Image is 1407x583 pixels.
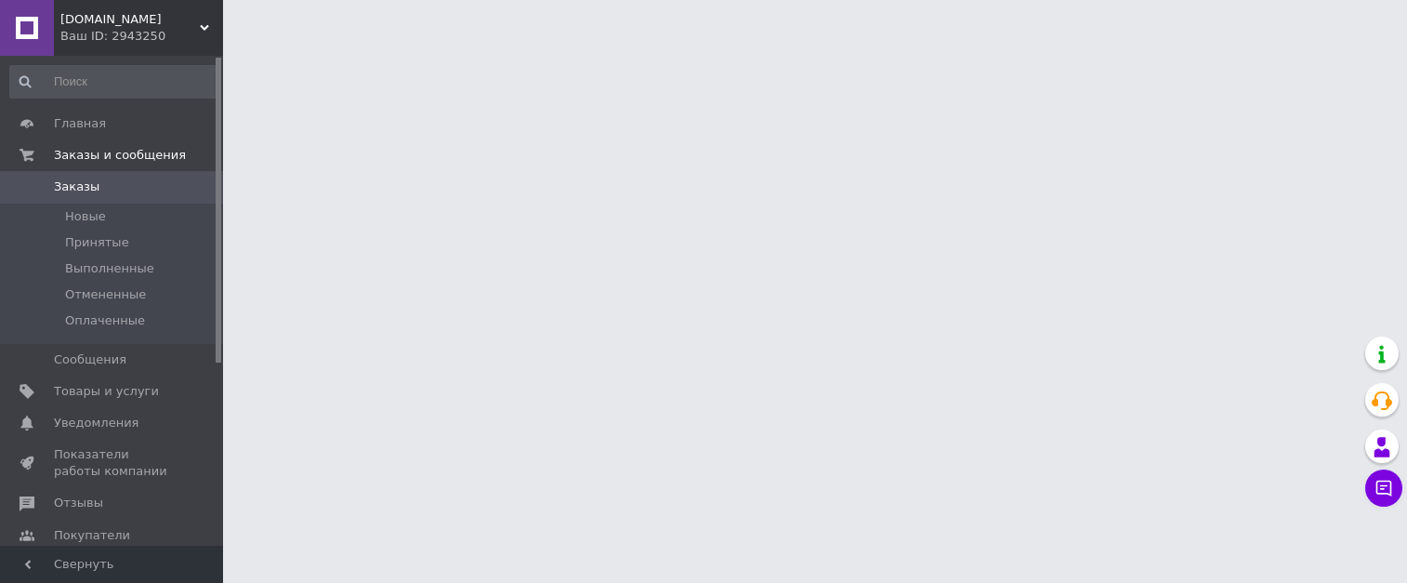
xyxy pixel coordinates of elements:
input: Поиск [9,65,219,99]
span: Заказы [54,179,99,195]
span: Главная [54,115,106,132]
span: Товары и услуги [54,383,159,400]
button: Чат с покупателем [1365,470,1402,507]
span: Показатели работы компании [54,446,172,480]
span: Новые [65,208,106,225]
span: Сообщения [54,351,126,368]
span: Отзывы [54,495,103,511]
span: Покупатели [54,527,130,544]
span: POSHALIM.IN.UA [60,11,200,28]
div: Ваш ID: 2943250 [60,28,223,45]
span: Принятые [65,234,129,251]
span: Оплаченные [65,312,145,329]
span: Выполненные [65,260,154,277]
span: Заказы и сообщения [54,147,186,164]
span: Отмененные [65,286,146,303]
span: Уведомления [54,415,138,431]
